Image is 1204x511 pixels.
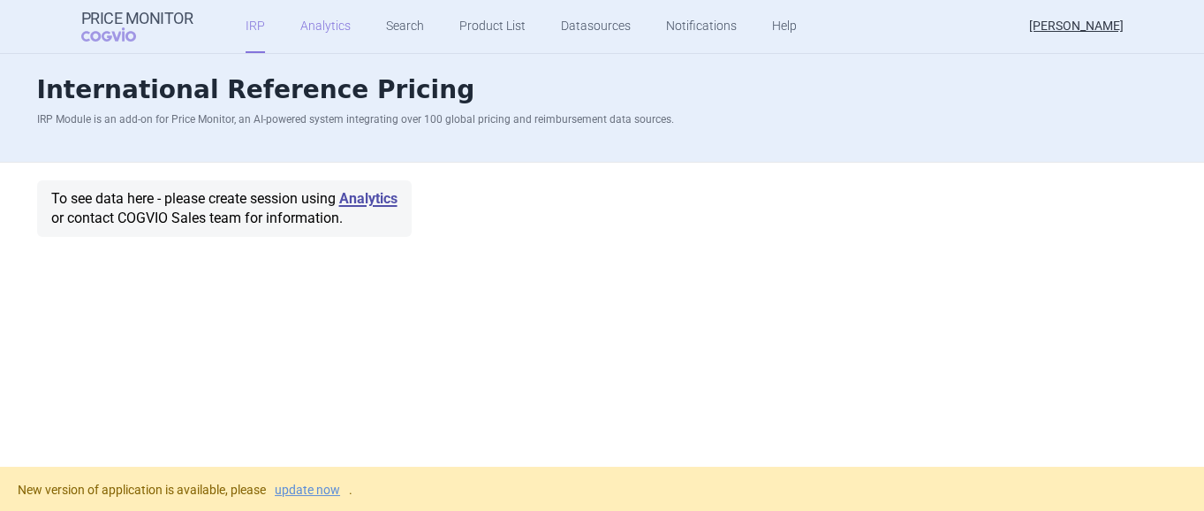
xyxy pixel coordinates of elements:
[339,190,398,207] a: Analytics
[81,10,193,43] a: Price MonitorCOGVIO
[18,483,352,497] span: New version of application is available, please .
[81,10,193,27] strong: Price Monitor
[37,75,1168,105] h1: International Reference Pricing
[37,112,1168,127] p: IRP Module is an add-on for Price Monitor, an AI-powered system integrating over 100 global prici...
[51,189,398,228] h2: To see data here - please create session using or contact COGVIO Sales team for information.
[81,27,161,42] span: COGVIO
[275,484,340,496] a: update now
